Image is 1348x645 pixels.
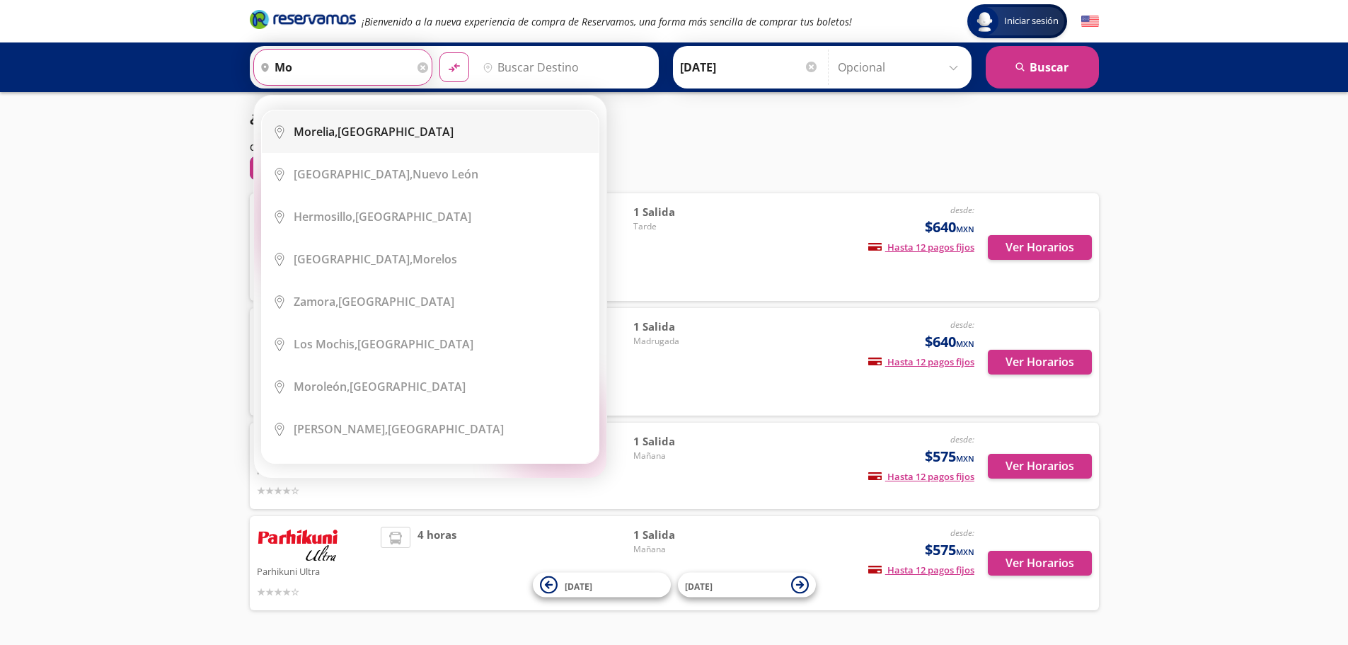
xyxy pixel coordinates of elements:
input: Buscar Origen [254,50,414,85]
span: Tarde [633,220,732,233]
button: [DATE] [678,573,816,598]
button: Buscar [986,46,1099,89]
p: Parhikuni Ultra [257,562,374,579]
small: MXN [956,453,974,464]
b: [GEOGRAPHIC_DATA], [294,166,413,182]
em: desde: [950,204,974,216]
b: Moroleón, [294,379,350,394]
div: [GEOGRAPHIC_DATA] [294,294,454,309]
b: Morelia, [294,124,338,139]
button: English [1081,13,1099,30]
button: Ver Horarios [988,350,1092,375]
div: Morelos [294,251,457,267]
p: Ordenar por [250,142,299,154]
img: Parhikuni Ultra [257,527,339,562]
span: Iniciar sesión [998,14,1064,28]
span: Madrugada [633,335,732,348]
div: [GEOGRAPHIC_DATA] [294,209,471,224]
span: Mañana [633,543,732,556]
em: ¡Bienvenido a la nueva experiencia de compra de Reservamos, una forma más sencilla de comprar tus... [362,15,852,28]
small: MXN [956,547,974,557]
span: [DATE] [565,580,592,592]
span: $575 [925,540,974,561]
i: Brand Logo [250,8,356,30]
b: Hermosillo, [294,209,355,224]
span: Hasta 12 pagos fijos [868,564,974,576]
span: $640 [925,331,974,353]
b: [PERSON_NAME], [294,421,388,437]
span: 1 Salida [633,319,732,335]
div: [GEOGRAPHIC_DATA] [294,124,454,139]
span: Hasta 12 pagos fijos [868,470,974,483]
button: Ver Horarios [988,551,1092,576]
div: [GEOGRAPHIC_DATA] [294,421,504,437]
button: 0Filtros [250,156,315,181]
div: [GEOGRAPHIC_DATA] [294,379,466,394]
span: [DATE] [685,580,713,592]
em: desde: [950,319,974,331]
span: 4 horas [417,527,456,600]
input: Elegir Fecha [680,50,819,85]
small: MXN [956,338,974,349]
em: desde: [950,433,974,445]
em: desde: [950,527,974,539]
div: [GEOGRAPHIC_DATA] [294,336,473,352]
b: Zamora, [294,294,338,309]
small: MXN [956,224,974,234]
b: [GEOGRAPHIC_DATA], [294,251,413,267]
p: ¿Con qué línea quieres salir? [250,106,450,127]
span: 1 Salida [633,527,732,543]
span: $640 [925,217,974,238]
div: Nuevo León [294,166,478,182]
a: Brand Logo [250,8,356,34]
span: 1 Salida [633,204,732,220]
span: Hasta 12 pagos fijos [868,241,974,253]
button: Ver Horarios [988,454,1092,479]
span: $575 [925,446,974,467]
input: Buscar Destino [477,50,651,85]
b: Los Mochis, [294,336,357,352]
span: 1 Salida [633,433,732,450]
span: Mañana [633,450,732,462]
span: Hasta 12 pagos fijos [868,355,974,368]
button: [DATE] [533,573,671,598]
input: Opcional [838,50,964,85]
button: Ver Horarios [988,235,1092,260]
